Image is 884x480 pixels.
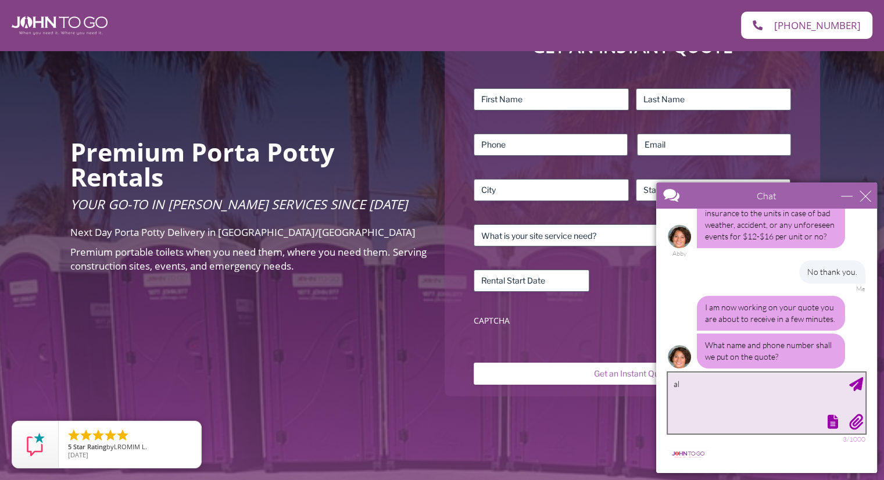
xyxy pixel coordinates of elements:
[24,433,47,456] img: Review Rating
[91,428,105,442] li: 
[79,428,93,442] li: 
[474,134,628,156] input: Phone
[73,442,106,451] span: Star Rating
[114,442,147,451] span: LROMIM L.
[474,270,589,292] input: Rental Start Date
[741,12,872,39] a: [PHONE_NUMBER]
[70,139,428,189] h2: Premium Porta Potty Rentals
[70,225,416,239] span: Next Day Porta Potty Delivery in [GEOGRAPHIC_DATA]/[GEOGRAPHIC_DATA]
[12,16,108,35] img: John To Go
[474,315,790,327] label: CAPTCHA
[636,88,791,110] input: Last Name
[68,442,71,451] span: 5
[474,179,629,201] input: City
[70,245,427,273] span: Premium portable toilets when you need them, where you need them. Serving construction sites, eve...
[116,428,130,442] li: 
[68,443,192,452] span: by
[70,195,407,213] span: Your Go-To in [PERSON_NAME] Services Since [DATE]
[637,134,791,156] input: Email
[636,179,791,201] input: State
[474,363,790,385] input: Get an Instant Quote
[474,88,629,110] input: First Name
[67,428,81,442] li: 
[649,175,884,480] iframe: Live Chat Box
[774,20,861,30] span: [PHONE_NUMBER]
[103,428,117,442] li: 
[68,450,88,459] span: [DATE]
